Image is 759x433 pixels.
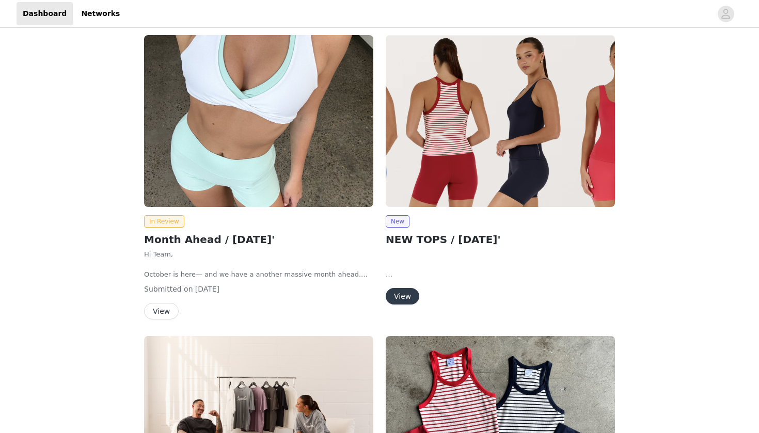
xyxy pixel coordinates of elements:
[386,232,615,247] h2: NEW TOPS / [DATE]'
[386,293,419,300] a: View
[144,35,373,207] img: Muscle Republic
[386,215,409,228] span: New
[386,35,615,207] img: Muscle Republic
[386,288,419,304] button: View
[144,249,373,260] p: Hi Team,
[144,232,373,247] h2: Month Ahead / [DATE]'
[144,303,179,319] button: View
[195,285,219,293] span: [DATE]
[144,215,184,228] span: In Review
[721,6,731,22] div: avatar
[144,269,373,280] p: October is here— and we have a another massive month ahead.
[75,2,126,25] a: Networks
[17,2,73,25] a: Dashboard
[144,285,193,293] span: Submitted on
[144,308,179,315] a: View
